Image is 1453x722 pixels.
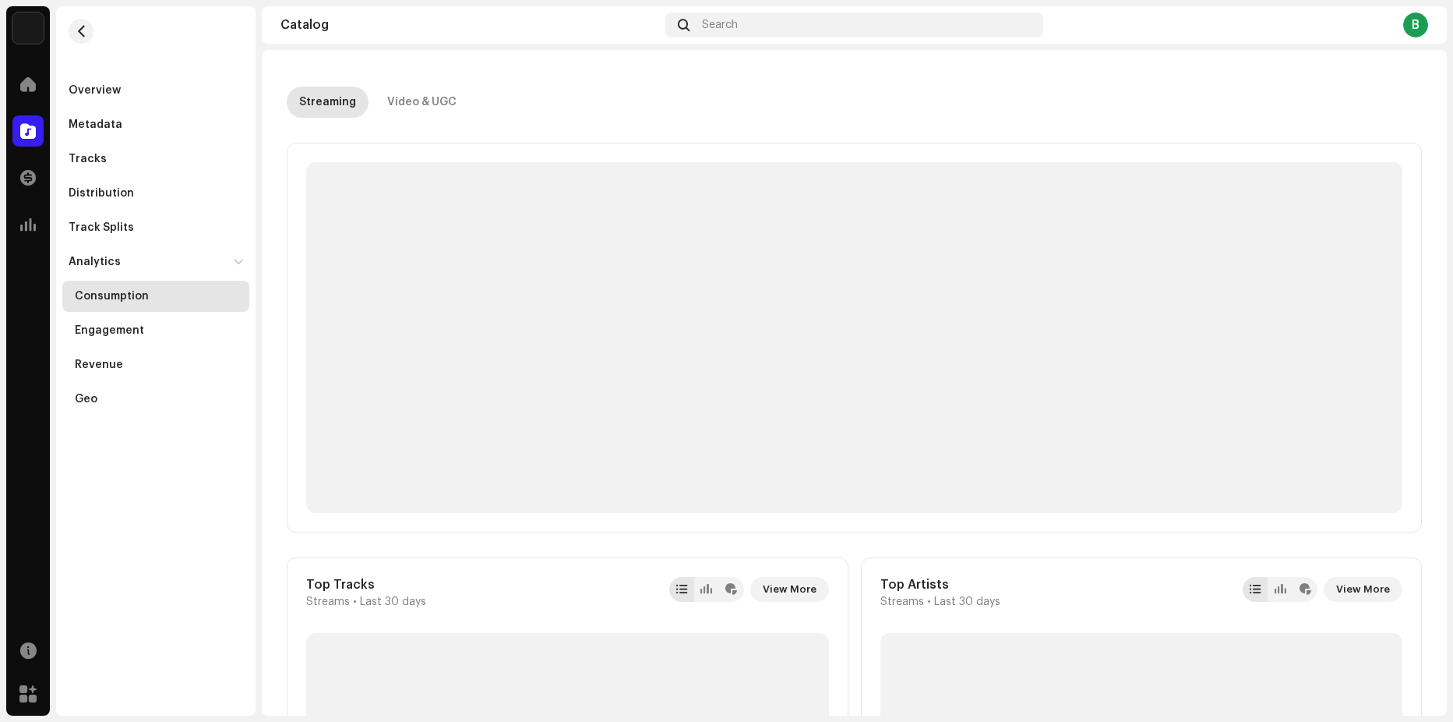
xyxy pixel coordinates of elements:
[62,143,249,175] re-m-nav-item: Tracks
[360,596,426,608] span: Last 30 days
[280,19,659,31] div: Catalog
[69,256,121,268] div: Analytics
[299,87,356,118] div: Streaming
[62,246,249,415] re-m-nav-dropdown: Analytics
[62,212,249,243] re-m-nav-item: Track Splits
[62,178,249,209] re-m-nav-item: Distribution
[75,290,149,303] div: Consumption
[62,75,249,106] re-m-nav-item: Overview
[763,574,816,605] span: View More
[75,393,97,405] div: Geo
[69,221,134,234] div: Track Splits
[934,596,1000,608] span: Last 30 days
[69,153,107,165] div: Tracks
[1324,577,1402,602] button: View More
[12,12,44,44] img: 94804338-ddb7-4df8-a3ac-26436575b191
[306,577,426,593] div: Top Tracks
[880,596,924,608] span: Streams
[880,577,1000,593] div: Top Artists
[702,19,738,31] span: Search
[62,315,249,346] re-m-nav-item: Engagement
[62,384,249,415] re-m-nav-item: Geo
[750,577,829,602] button: View More
[69,84,121,97] div: Overview
[353,596,357,608] span: •
[62,109,249,140] re-m-nav-item: Metadata
[306,596,350,608] span: Streams
[62,281,249,312] re-m-nav-item: Consumption
[69,119,122,131] div: Metadata
[387,87,457,118] div: Video & UGC
[75,324,144,337] div: Engagement
[62,349,249,380] re-m-nav-item: Revenue
[75,359,123,371] div: Revenue
[69,187,134,200] div: Distribution
[927,596,931,608] span: •
[1403,12,1428,37] div: B
[1336,574,1390,605] span: View More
